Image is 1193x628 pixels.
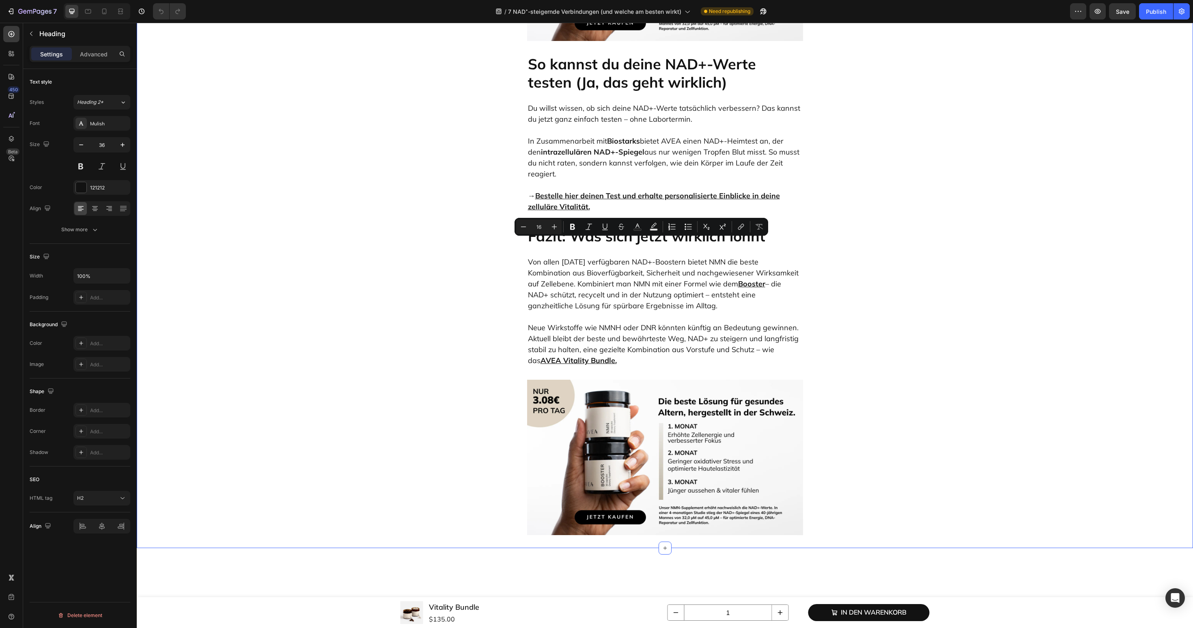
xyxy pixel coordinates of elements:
div: Delete element [58,611,102,620]
div: $135.00 [291,591,343,602]
div: HTML tag [30,495,52,502]
button: increment [635,582,652,598]
span: / [504,7,506,16]
div: Background [30,319,69,330]
button: Heading 2* [73,95,130,110]
div: Padding [30,294,48,301]
div: Corner [30,428,46,435]
button: Publish [1139,3,1173,19]
button: Save [1109,3,1136,19]
iframe: Design area [137,23,1193,628]
div: Image [30,361,44,368]
strong: intrazellulären NAD+-Spiegel [404,125,508,134]
span: 7 NAD⁺-steigernde Verbindungen (und welche am besten wirkt) [508,7,681,16]
button: In den Warenkorb [672,581,793,598]
div: Open Intercom Messenger [1165,588,1185,608]
div: 121212 [90,184,128,191]
div: Add... [90,407,128,414]
p: In Zusammenarbeit mit bietet AVEA einen NAD+-Heimtest an, der den aus nur wenigen Tropfen Blut mi... [391,102,665,157]
h2: Rich Text Editor. Editing area: main [390,31,666,69]
button: Delete element [30,609,130,622]
input: Auto [74,269,130,283]
div: Mulish [90,120,128,127]
p: Von allen [DATE] verfügbaren NAD+-Boostern bietet NMN die beste Kombination aus Bioverfügbarkeit,... [391,234,665,288]
div: Text style [30,78,52,86]
div: Align [30,203,52,214]
p: 7 [53,6,57,16]
a: Bestelle hier deinen Test und erhalte personalisierte Einblicke in deine zelluläre Vitalität. [391,168,643,189]
p: Du willst wissen, ob sich deine NAD+-Werte tatsächlich verbessern? Das kannst du jetzt ganz einfa... [391,80,665,102]
button: decrement [531,582,547,598]
p: Advanced [80,50,108,58]
button: Show more [30,222,130,237]
div: Add... [90,361,128,368]
div: Shadow [30,449,48,456]
div: Border [30,406,45,414]
div: Beta [6,148,19,155]
h1: Vitality Bundle [291,578,343,591]
div: Font [30,120,40,127]
img: gempages_537282813339108432-dc1236e4-d67d-411f-a6d3-5471f167b6c1.webp [390,357,666,512]
p: → [391,157,665,189]
span: Save [1116,8,1129,15]
p: Heading [39,29,127,39]
div: Editor contextual toolbar [515,218,768,236]
p: Neue Wirkstoffe wie NMNH oder DNR könnten künftig an Bedeutung gewinnen. Aktuell bleibt der beste... [391,288,665,343]
span: Heading 2* [77,99,103,106]
div: Color [30,340,42,347]
div: Undo/Redo [153,3,186,19]
div: Publish [1146,7,1166,16]
div: Align [30,521,53,532]
div: Shape [30,386,56,397]
button: 7 [3,3,60,19]
div: Add... [90,449,128,456]
div: Show more [61,226,99,234]
div: Color [30,184,42,191]
span: Need republishing [709,8,750,15]
div: Size [30,252,51,262]
a: Booster [601,256,629,266]
p: Settings [40,50,63,58]
strong: Biostarks [470,114,503,123]
span: H2 [77,495,84,501]
h2: Fazit: Was sich jetzt wirklich lohnt [390,203,666,223]
div: SEO [30,476,39,483]
div: 450 [8,86,19,93]
div: Size [30,139,51,150]
p: So kannst du deine NAD+-Werte testen (Ja, das geht wirklich) [391,32,665,69]
button: H2 [73,491,130,505]
div: Add... [90,294,128,301]
div: Add... [90,428,128,435]
div: Styles [30,99,44,106]
input: quantity [547,582,635,598]
a: AVEA Vitality Bundle. [404,333,480,342]
div: Width [30,272,43,280]
div: Add... [90,340,128,347]
div: In den Warenkorb [704,585,770,595]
